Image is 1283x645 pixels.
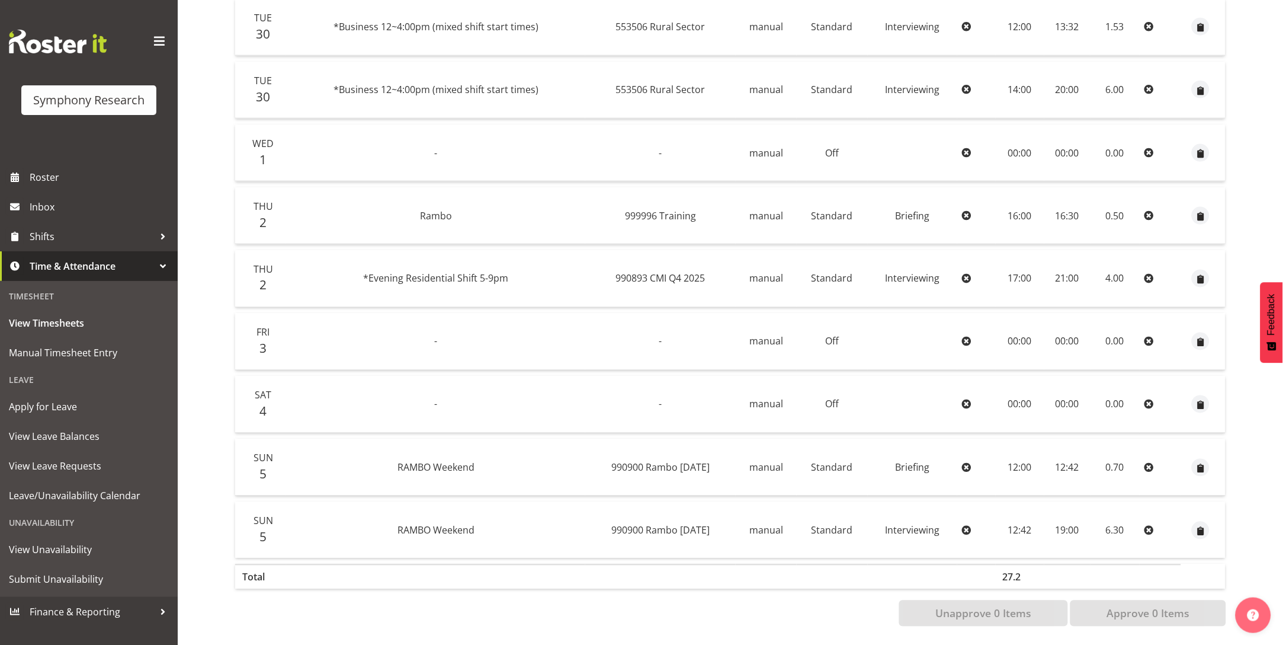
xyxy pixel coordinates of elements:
[434,335,437,348] span: -
[1090,250,1140,307] td: 4.00
[3,392,175,422] a: Apply for Leave
[749,20,783,33] span: manual
[1044,502,1090,558] td: 19:00
[33,91,145,109] div: Symphony Research
[749,209,783,222] span: manual
[1090,187,1140,244] td: 0.50
[30,198,172,216] span: Inbox
[259,466,267,483] span: 5
[899,601,1068,627] button: Unapprove 0 Items
[996,124,1044,181] td: 00:00
[749,398,783,411] span: manual
[333,20,538,33] span: *Business 12~4:00pm (mixed shift start times)
[259,151,267,168] span: 1
[996,376,1044,433] td: 00:00
[30,228,154,245] span: Shifts
[259,529,267,545] span: 5
[3,284,175,308] div: Timesheet
[259,403,267,420] span: 4
[1044,124,1090,181] td: 00:00
[9,30,107,53] img: Rosterit website logo
[9,457,169,475] span: View Leave Requests
[749,335,783,348] span: manual
[1090,376,1140,433] td: 0.00
[616,20,705,33] span: 553506 Rural Sector
[255,389,271,402] span: Sat
[30,168,172,186] span: Roster
[30,257,154,275] span: Time & Attendance
[1044,187,1090,244] td: 16:30
[996,62,1044,119] td: 14:00
[333,83,538,96] span: *Business 12~4:00pm (mixed shift start times)
[9,398,169,416] span: Apply for Leave
[256,25,270,42] span: 30
[3,451,175,481] a: View Leave Requests
[797,376,868,433] td: Off
[3,422,175,451] a: View Leave Balances
[797,187,868,244] td: Standard
[611,461,710,474] span: 990900 Rambo [DATE]
[3,535,175,564] a: View Unavailability
[895,461,929,474] span: Briefing
[254,200,273,213] span: Thu
[885,20,939,33] span: Interviewing
[797,439,868,496] td: Standard
[659,335,662,348] span: -
[9,314,169,332] span: View Timesheets
[1266,294,1277,336] span: Feedback
[1090,502,1140,558] td: 6.30
[996,502,1044,558] td: 12:42
[611,524,710,537] span: 990900 Rambo [DATE]
[996,314,1044,371] td: 00:00
[1090,314,1140,371] td: 0.00
[749,461,783,474] span: manual
[797,502,868,558] td: Standard
[749,272,783,285] span: manual
[363,272,508,285] span: *Evening Residential Shift 5-9pm
[420,209,452,222] span: Rambo
[1090,439,1140,496] td: 0.70
[9,541,169,558] span: View Unavailability
[749,83,783,96] span: manual
[252,137,274,150] span: Wed
[259,214,267,231] span: 2
[9,570,169,588] span: Submit Unavailability
[1070,601,1226,627] button: Approve 0 Items
[996,250,1044,307] td: 17:00
[3,510,175,535] div: Unavailability
[256,88,270,105] span: 30
[1106,606,1189,621] span: Approve 0 Items
[797,314,868,371] td: Off
[749,146,783,159] span: manual
[797,250,868,307] td: Standard
[259,340,267,357] span: 3
[3,368,175,392] div: Leave
[1044,250,1090,307] td: 21:00
[9,344,169,362] span: Manual Timesheet Entry
[659,398,662,411] span: -
[397,461,474,474] span: RAMBO Weekend
[3,338,175,368] a: Manual Timesheet Entry
[1044,439,1090,496] td: 12:42
[397,524,474,537] span: RAMBO Weekend
[254,515,273,528] span: Sun
[885,524,939,537] span: Interviewing
[895,209,929,222] span: Briefing
[235,564,286,589] th: Total
[885,83,939,96] span: Interviewing
[259,277,267,293] span: 2
[797,62,868,119] td: Standard
[996,187,1044,244] td: 16:00
[1044,376,1090,433] td: 00:00
[616,272,705,285] span: 990893 CMI Q4 2025
[1044,314,1090,371] td: 00:00
[254,452,273,465] span: Sun
[30,603,154,621] span: Finance & Reporting
[254,74,272,87] span: Tue
[1090,124,1140,181] td: 0.00
[9,427,169,445] span: View Leave Balances
[256,326,270,339] span: Fri
[935,606,1031,621] span: Unapprove 0 Items
[616,83,705,96] span: 553506 Rural Sector
[3,564,175,594] a: Submit Unavailability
